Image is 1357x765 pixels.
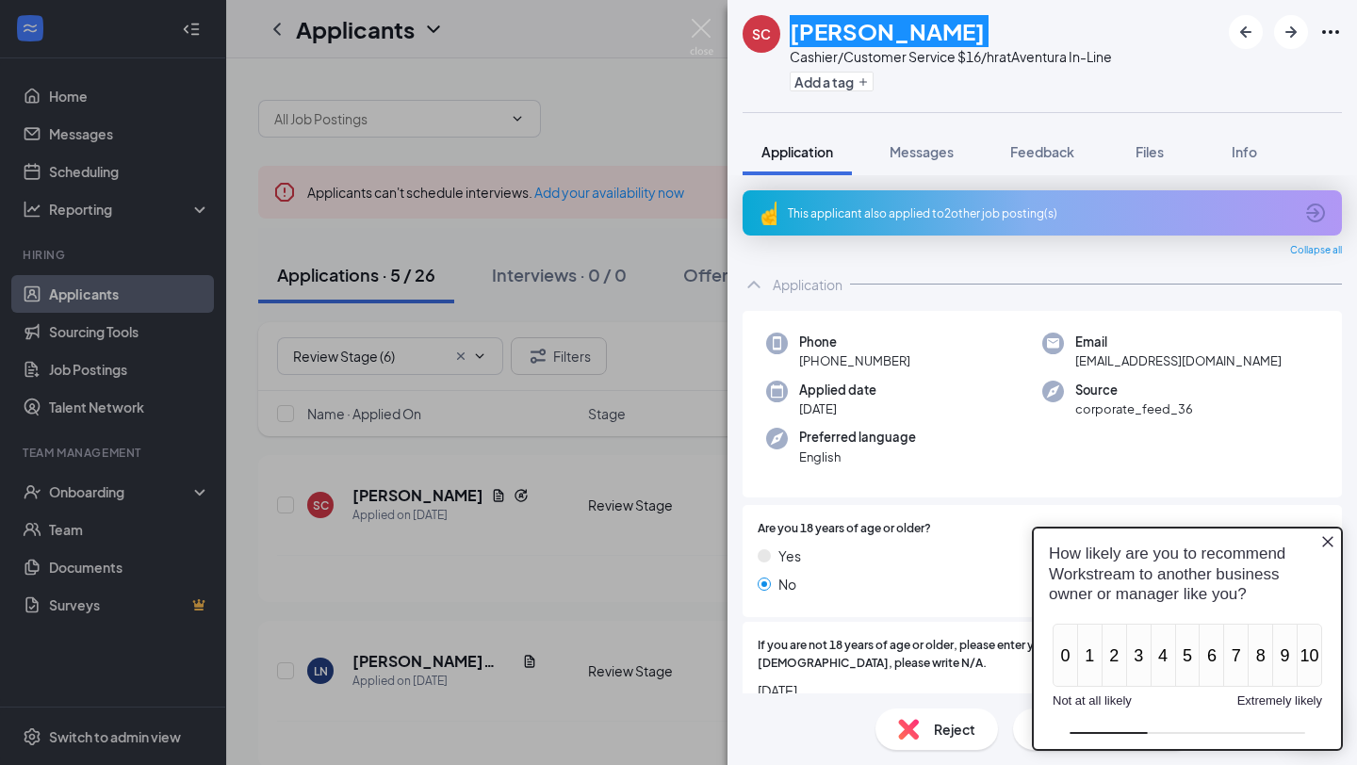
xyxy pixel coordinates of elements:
[752,24,771,43] div: SC
[1075,351,1282,370] span: [EMAIL_ADDRESS][DOMAIN_NAME]
[1234,21,1257,43] svg: ArrowLeftNew
[758,680,1327,701] span: [DATE]
[934,719,975,740] span: Reject
[1018,512,1357,765] iframe: Sprig User Feedback Dialog
[1319,21,1342,43] svg: Ellipses
[1075,381,1193,399] span: Source
[788,205,1293,221] div: This applicant also applied to 2 other job posting(s)
[1290,243,1342,258] span: Collapse all
[799,381,876,399] span: Applied date
[773,275,842,294] div: Application
[743,273,765,296] svg: ChevronUp
[799,448,916,466] span: English
[1075,333,1282,351] span: Email
[1010,143,1074,160] span: Feedback
[790,15,985,47] h1: [PERSON_NAME]
[1075,399,1193,418] span: corporate_feed_36
[1136,143,1164,160] span: Files
[790,47,1112,66] div: Cashier/Customer Service $16/hr at Aventura In-Line
[778,545,801,566] span: Yes
[1232,143,1257,160] span: Info
[1274,15,1308,49] button: ArrowRight
[758,637,1327,673] span: If you are not 18 years of age or older, please enter your birthdate here. If you are over the ag...
[890,143,954,160] span: Messages
[1280,21,1302,43] svg: ArrowRight
[799,399,876,418] span: [DATE]
[1304,202,1327,224] svg: ArrowCircle
[799,351,910,370] span: [PHONE_NUMBER]
[799,333,910,351] span: Phone
[799,428,916,447] span: Preferred language
[858,76,869,88] svg: Plus
[761,143,833,160] span: Application
[790,72,874,91] button: PlusAdd a tag
[758,520,931,538] span: Are you 18 years of age or older?
[1229,15,1263,49] button: ArrowLeftNew
[778,574,796,594] span: No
